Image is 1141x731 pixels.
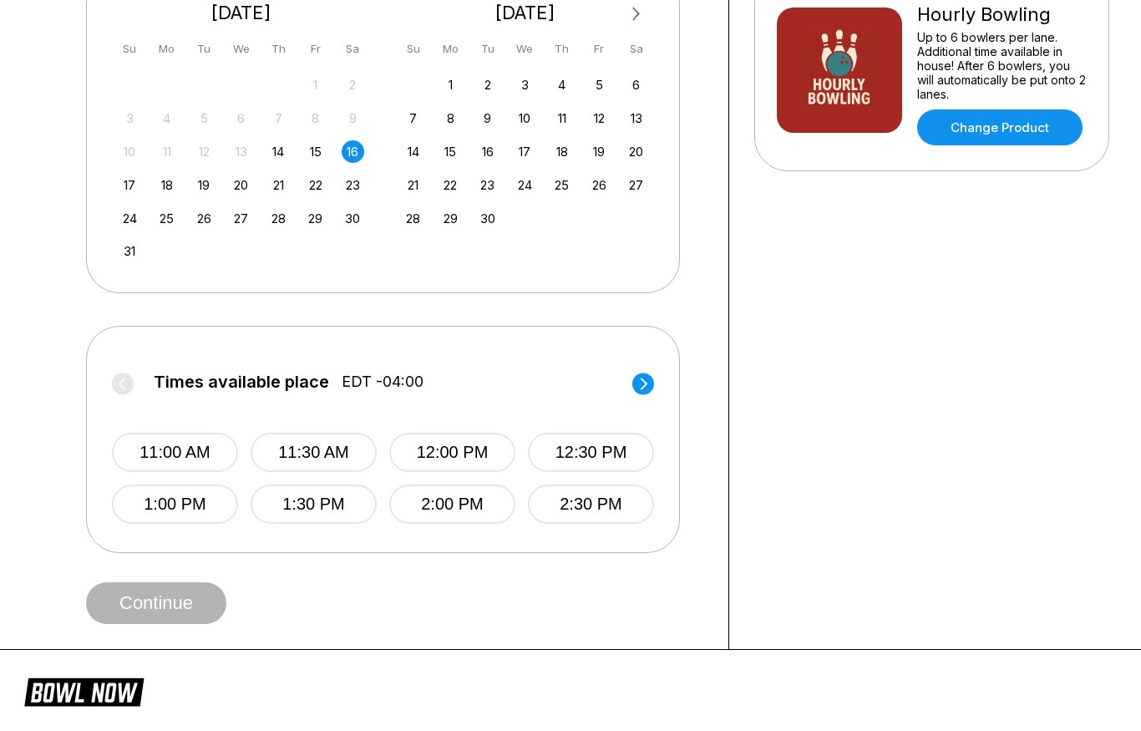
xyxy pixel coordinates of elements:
[396,2,655,24] div: [DATE]
[514,74,536,96] div: Choose Wednesday, September 3rd, 2025
[439,174,462,196] div: Choose Monday, September 22nd, 2025
[476,38,499,60] div: Tu
[193,140,216,163] div: Not available Tuesday, August 12th, 2025
[155,107,178,129] div: Not available Monday, August 4th, 2025
[625,38,647,60] div: Sa
[230,140,252,163] div: Not available Wednesday, August 13th, 2025
[588,74,611,96] div: Choose Friday, September 5th, 2025
[304,174,327,196] div: Choose Friday, August 22nd, 2025
[476,107,499,129] div: Choose Tuesday, September 9th, 2025
[193,207,216,230] div: Choose Tuesday, August 26th, 2025
[304,107,327,129] div: Not available Friday, August 8th, 2025
[230,207,252,230] div: Choose Wednesday, August 27th, 2025
[230,107,252,129] div: Not available Wednesday, August 6th, 2025
[193,174,216,196] div: Choose Tuesday, August 19th, 2025
[514,174,536,196] div: Choose Wednesday, September 24th, 2025
[625,74,647,96] div: Choose Saturday, September 6th, 2025
[917,3,1087,26] div: Hourly Bowling
[155,38,178,60] div: Mo
[119,207,141,230] div: Choose Sunday, August 24th, 2025
[402,207,424,230] div: Choose Sunday, September 28th, 2025
[155,174,178,196] div: Choose Monday, August 18th, 2025
[588,174,611,196] div: Choose Friday, September 26th, 2025
[304,74,327,96] div: Not available Friday, August 1st, 2025
[304,207,327,230] div: Choose Friday, August 29th, 2025
[304,140,327,163] div: Choose Friday, August 15th, 2025
[514,140,536,163] div: Choose Wednesday, September 17th, 2025
[777,8,902,133] img: Hourly Bowling
[588,38,611,60] div: Fr
[230,38,252,60] div: We
[400,72,651,230] div: month 2025-09
[402,107,424,129] div: Choose Sunday, September 7th, 2025
[917,109,1083,145] a: Change Product
[439,74,462,96] div: Choose Monday, September 1st, 2025
[588,140,611,163] div: Choose Friday, September 19th, 2025
[528,485,654,524] button: 2:30 PM
[267,207,290,230] div: Choose Thursday, August 28th, 2025
[304,38,327,60] div: Fr
[550,38,573,60] div: Th
[439,107,462,129] div: Choose Monday, September 8th, 2025
[514,107,536,129] div: Choose Wednesday, September 10th, 2025
[193,38,216,60] div: Tu
[112,2,371,24] div: [DATE]
[342,38,364,60] div: Sa
[625,174,647,196] div: Choose Saturday, September 27th, 2025
[476,207,499,230] div: Choose Tuesday, September 30th, 2025
[476,140,499,163] div: Choose Tuesday, September 16th, 2025
[119,140,141,163] div: Not available Sunday, August 10th, 2025
[112,433,238,472] button: 11:00 AM
[342,107,364,129] div: Not available Saturday, August 9th, 2025
[193,107,216,129] div: Not available Tuesday, August 5th, 2025
[917,30,1087,101] div: Up to 6 bowlers per lane. Additional time available in house! After 6 bowlers, you will automatic...
[476,74,499,96] div: Choose Tuesday, September 2nd, 2025
[267,38,290,60] div: Th
[439,207,462,230] div: Choose Monday, September 29th, 2025
[389,433,515,472] button: 12:00 PM
[528,433,654,472] button: 12:30 PM
[588,107,611,129] div: Choose Friday, September 12th, 2025
[402,174,424,196] div: Choose Sunday, September 21st, 2025
[550,174,573,196] div: Choose Thursday, September 25th, 2025
[251,433,377,472] button: 11:30 AM
[514,38,536,60] div: We
[230,174,252,196] div: Choose Wednesday, August 20th, 2025
[251,485,377,524] button: 1:30 PM
[119,107,141,129] div: Not available Sunday, August 3rd, 2025
[154,373,329,391] span: Times available place
[550,107,573,129] div: Choose Thursday, September 11th, 2025
[342,74,364,96] div: Not available Saturday, August 2nd, 2025
[116,72,367,263] div: month 2025-08
[550,140,573,163] div: Choose Thursday, September 18th, 2025
[389,485,515,524] button: 2:00 PM
[439,38,462,60] div: Mo
[155,140,178,163] div: Not available Monday, August 11th, 2025
[267,107,290,129] div: Not available Thursday, August 7th, 2025
[119,174,141,196] div: Choose Sunday, August 17th, 2025
[625,107,647,129] div: Choose Saturday, September 13th, 2025
[625,140,647,163] div: Choose Saturday, September 20th, 2025
[476,174,499,196] div: Choose Tuesday, September 23rd, 2025
[402,38,424,60] div: Su
[439,140,462,163] div: Choose Monday, September 15th, 2025
[402,140,424,163] div: Choose Sunday, September 14th, 2025
[267,140,290,163] div: Choose Thursday, August 14th, 2025
[550,74,573,96] div: Choose Thursday, September 4th, 2025
[342,140,364,163] div: Choose Saturday, August 16th, 2025
[267,174,290,196] div: Choose Thursday, August 21st, 2025
[342,373,423,391] span: EDT -04:00
[119,38,141,60] div: Su
[342,174,364,196] div: Choose Saturday, August 23rd, 2025
[112,485,238,524] button: 1:00 PM
[119,240,141,262] div: Choose Sunday, August 31st, 2025
[623,1,650,28] button: Next Month
[155,207,178,230] div: Choose Monday, August 25th, 2025
[342,207,364,230] div: Choose Saturday, August 30th, 2025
